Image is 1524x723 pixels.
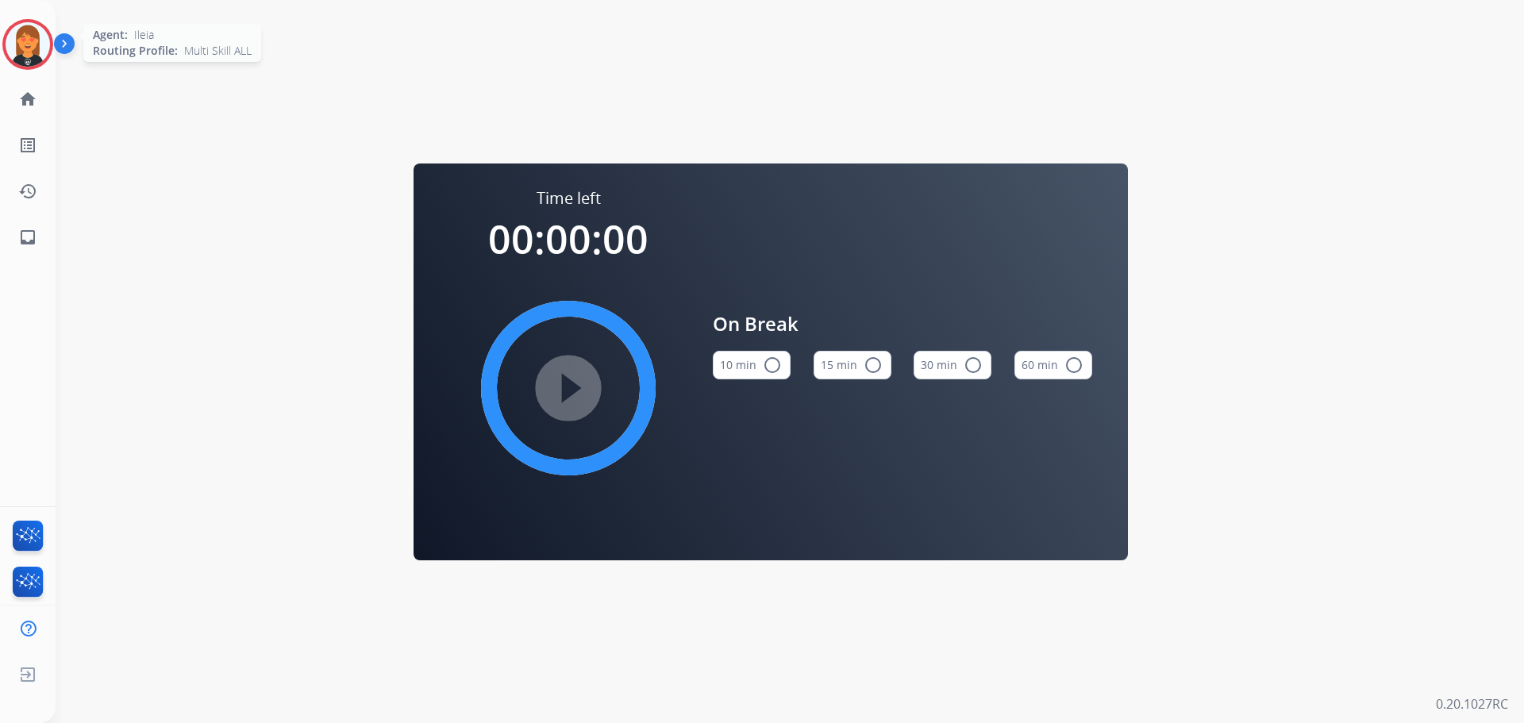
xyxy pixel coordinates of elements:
span: On Break [713,310,1092,338]
span: Routing Profile: [93,43,178,59]
mat-icon: history [18,182,37,201]
button: 60 min [1014,351,1092,379]
mat-icon: radio_button_unchecked [964,356,983,375]
button: 30 min [914,351,991,379]
span: Multi Skill ALL [184,43,252,59]
p: 0.20.1027RC [1436,694,1508,713]
span: Time left [537,187,601,210]
mat-icon: radio_button_unchecked [763,356,782,375]
span: 00:00:00 [488,212,648,266]
mat-icon: list_alt [18,136,37,155]
img: avatar [6,22,50,67]
mat-icon: radio_button_unchecked [1064,356,1083,375]
button: 15 min [814,351,891,379]
mat-icon: radio_button_unchecked [864,356,883,375]
button: 10 min [713,351,791,379]
span: Agent: [93,27,128,43]
span: Ileia [134,27,154,43]
mat-icon: home [18,90,37,109]
mat-icon: inbox [18,228,37,247]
